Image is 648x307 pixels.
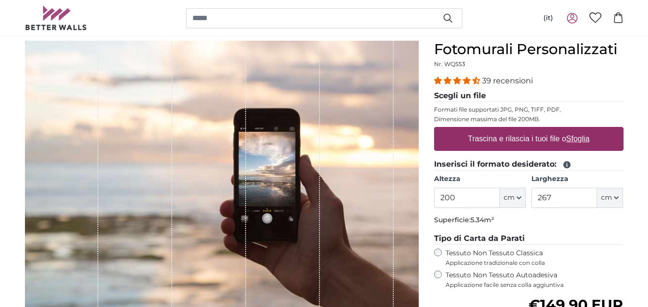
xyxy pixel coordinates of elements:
[25,6,87,30] img: Betterwalls
[434,174,526,184] label: Altezza
[434,90,624,102] legend: Scegli un file
[464,129,593,148] label: Trascina e rilascia i tuoi file o
[471,216,494,224] span: 5.34m²
[434,159,624,171] legend: Inserisci il formato desiderato:
[536,10,561,27] button: (it)
[482,76,533,85] span: 39 recensioni
[597,188,623,208] button: cm
[446,249,624,267] label: Tessuto Non Tessuto Classica
[434,60,465,68] span: Nr. WQ553
[446,259,624,267] span: Applicazione tradizionale con colla
[446,281,624,289] span: Applicazione facile senza colla aggiuntiva
[446,271,624,289] label: Tessuto Non Tessuto Autoadesiva
[434,115,624,123] p: Dimensione massima del file 200MB.
[531,174,623,184] label: Larghezza
[500,188,526,208] button: cm
[434,41,624,58] h1: Fotomurali Personalizzati
[566,135,589,143] u: Sfoglia
[434,76,482,85] span: 4.36 stars
[504,193,515,203] span: cm
[601,193,612,203] span: cm
[434,216,624,225] p: Superficie:
[434,106,624,114] p: Formati file supportati JPG, PNG, TIFF, PDF.
[434,233,624,245] legend: Tipo di Carta da Parati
